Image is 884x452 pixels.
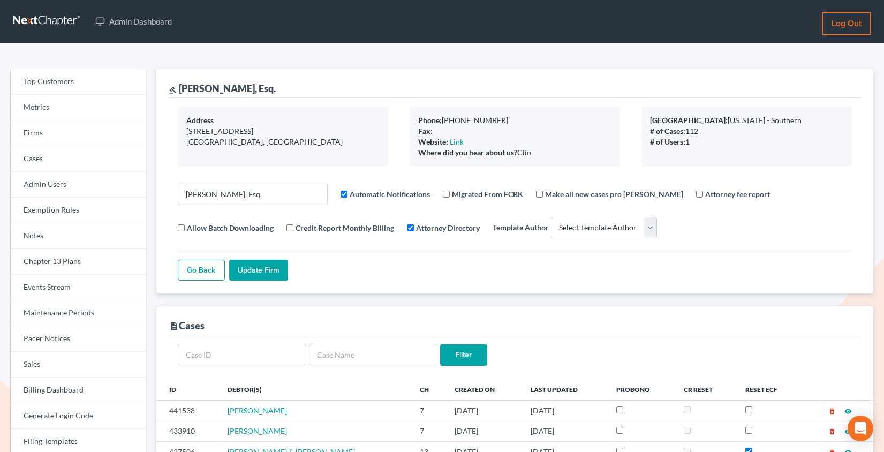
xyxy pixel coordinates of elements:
td: [DATE] [446,421,522,441]
div: 1 [650,137,843,147]
label: Attorney fee report [705,189,770,200]
a: Cases [11,146,146,172]
th: CR Reset [675,379,736,400]
a: delete_forever [828,426,836,435]
i: description [169,321,179,331]
a: Pacer Notices [11,326,146,352]
a: [PERSON_NAME] [228,406,287,415]
b: Phone: [418,116,442,125]
td: 441538 [156,401,219,421]
div: [STREET_ADDRESS] [186,126,380,137]
a: Go Back [178,260,225,281]
th: Last Updated [522,379,608,400]
label: Migrated From FCBK [452,189,523,200]
div: Clio [418,147,611,158]
b: Website: [418,137,448,146]
i: gavel [169,86,177,94]
th: ProBono [608,379,675,400]
a: Link [450,137,464,146]
b: Fax: [418,126,433,135]
label: Attorney Directory [416,222,480,233]
i: delete_forever [828,408,836,415]
div: Open Intercom Messenger [848,416,873,441]
th: ID [156,379,219,400]
div: 112 [650,126,843,137]
label: Template Author [493,222,549,233]
label: Make all new cases pro [PERSON_NAME] [545,189,683,200]
a: Admin Dashboard [90,12,177,31]
td: [DATE] [522,401,608,421]
b: # of Cases: [650,126,685,135]
a: Firms [11,120,146,146]
a: Events Stream [11,275,146,300]
a: Admin Users [11,172,146,198]
td: 7 [411,421,446,441]
i: delete_forever [828,428,836,435]
label: Credit Report Monthly Billing [296,222,394,233]
a: visibility [844,406,852,415]
label: Automatic Notifications [350,189,430,200]
div: Cases [169,319,205,332]
a: [PERSON_NAME] [228,426,287,435]
a: Notes [11,223,146,249]
input: Update Firm [229,260,288,281]
input: Case ID [178,344,306,365]
td: 7 [411,401,446,421]
div: [GEOGRAPHIC_DATA], [GEOGRAPHIC_DATA] [186,137,380,147]
th: Debtor(s) [219,379,411,400]
a: Billing Dashboard [11,378,146,403]
input: Case Name [309,344,437,365]
i: visibility [844,408,852,415]
a: delete_forever [828,406,836,415]
th: Created On [446,379,522,400]
td: [DATE] [522,421,608,441]
a: Top Customers [11,69,146,95]
a: Metrics [11,95,146,120]
input: Filter [440,344,487,366]
div: [PHONE_NUMBER] [418,115,611,126]
b: [GEOGRAPHIC_DATA]: [650,116,728,125]
a: visibility [844,426,852,435]
div: [PERSON_NAME], Esq. [169,82,276,95]
a: Log out [822,12,871,35]
a: Chapter 13 Plans [11,249,146,275]
a: Generate Login Code [11,403,146,429]
td: [DATE] [446,401,522,421]
a: Maintenance Periods [11,300,146,326]
b: Address [186,116,214,125]
b: # of Users: [650,137,685,146]
th: Ch [411,379,446,400]
a: Exemption Rules [11,198,146,223]
i: visibility [844,428,852,435]
div: [US_STATE] - Southern [650,115,843,126]
b: Where did you hear about us? [418,148,517,157]
th: Reset ECF [737,379,802,400]
label: Allow Batch Downloading [187,222,274,233]
td: 433910 [156,421,219,441]
a: Sales [11,352,146,378]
